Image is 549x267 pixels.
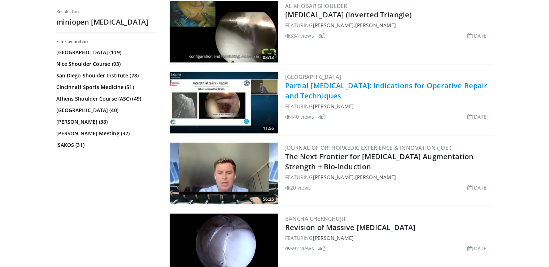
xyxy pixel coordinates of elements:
span: 11:56 [261,125,276,131]
a: [PERSON_NAME] [313,173,353,180]
span: 56:25 [261,196,276,202]
a: [PERSON_NAME] [313,21,353,28]
li: [DATE] [467,31,489,39]
div: FEATURING [285,234,492,241]
a: [PERSON_NAME] [355,173,396,180]
li: 20 views [285,183,311,191]
a: Journal of Orthopaedic Experience & Innovation (JOEI) [285,144,452,151]
a: Revision of Massive [MEDICAL_DATA] [285,222,415,232]
a: [MEDICAL_DATA] (Inverted Triangle) [285,9,411,19]
span: 08:13 [261,54,276,60]
a: [GEOGRAPHIC_DATA] (40) [56,106,156,114]
li: 334 views [285,31,314,39]
li: 4 [318,244,326,252]
a: [PERSON_NAME] [313,102,353,109]
a: ISAKOS (31) [56,141,156,148]
a: Partial [MEDICAL_DATA]: Indications for Operative Repair and Techniques [285,80,488,100]
img: 4854a4db-e272-4ab7-a14b-ec21d3266b95.300x170_q85_crop-smart_upscale.jpg [170,1,278,62]
h3: Filter by author: [56,38,157,44]
img: af99c50d-27f0-425f-9460-1db1349a1ce1.300x170_q85_crop-smart_upscale.jpg [170,72,278,133]
li: 4 [318,113,326,120]
a: 08:13 [170,1,278,62]
h2: miniopen [MEDICAL_DATA] [56,17,157,26]
a: [PERSON_NAME] (38) [56,118,156,125]
li: [DATE] [467,244,489,252]
a: San Diego Shoulder Institute (78) [56,72,156,79]
a: The Next Frontier for [MEDICAL_DATA] Augmentation Strength + Bio-Induction [285,151,474,171]
a: Nice Shoulder Course (93) [56,60,156,67]
li: [DATE] [467,113,489,120]
a: 11:56 [170,72,278,133]
div: FEATURING , [285,173,492,181]
a: [PERSON_NAME] Meeting (32) [56,130,156,137]
li: 592 views [285,244,314,252]
a: Athens Shoulder Course (ASC) (49) [56,95,156,102]
a: 56:25 [170,143,278,204]
a: Al Khobar Shoulder [285,2,347,9]
li: 440 views [285,113,314,120]
div: FEATURING , [285,21,492,29]
a: Cincinnati Sports Medicine (51) [56,83,156,90]
a: [GEOGRAPHIC_DATA] [285,73,341,80]
a: [PERSON_NAME] [313,234,353,241]
div: FEATURING [285,102,492,110]
li: [DATE] [467,183,489,191]
img: 26675b7d-0902-41a5-b27d-cabba54709b7.300x170_q85_crop-smart_upscale.jpg [170,143,278,204]
li: 8 [318,31,326,39]
a: Bancha Chernchujit [285,215,346,222]
p: Results for: [56,8,157,14]
a: [PERSON_NAME] [355,21,396,28]
a: [GEOGRAPHIC_DATA] (119) [56,48,156,56]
